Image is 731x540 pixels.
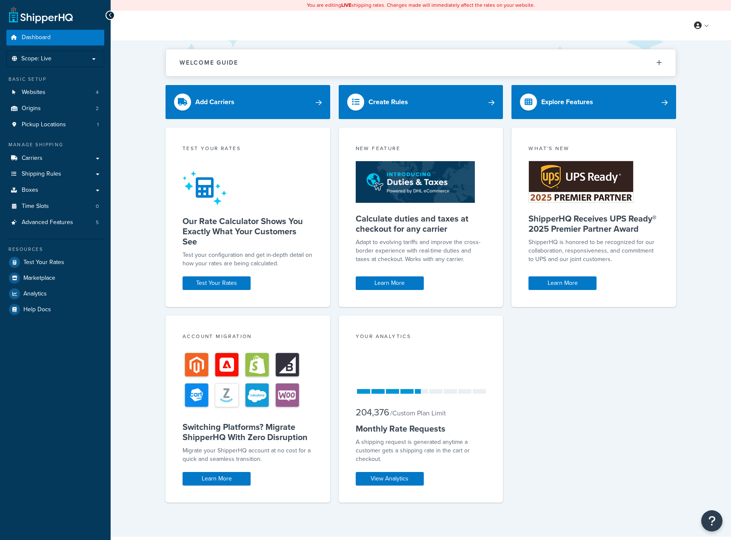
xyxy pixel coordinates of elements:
[23,259,64,266] span: Test Your Rates
[339,85,503,119] a: Create Rules
[183,251,313,268] div: Test your configuration and get in-depth detail on how your rates are being calculated.
[6,270,104,286] a: Marketplace
[541,96,593,108] div: Explore Features
[23,290,47,298] span: Analytics
[6,286,104,301] a: Analytics
[6,101,104,117] a: Origins2
[22,171,61,178] span: Shipping Rules
[528,213,659,234] h5: ShipperHQ Receives UPS Ready® 2025 Premier Partner Award
[23,306,51,313] span: Help Docs
[183,472,251,486] a: Learn More
[96,203,99,210] span: 0
[96,219,99,226] span: 5
[22,219,73,226] span: Advanced Features
[6,199,104,214] li: Time Slots
[6,215,104,230] a: Advanced Features5
[6,255,104,270] a: Test Your Rates
[6,30,104,45] a: Dashboard
[166,85,330,119] a: Add Carriers
[6,85,104,100] a: Websites4
[21,55,51,63] span: Scope: Live
[22,105,41,112] span: Origins
[6,302,104,317] a: Help Docs
[356,333,486,342] div: Your Analytics
[183,446,313,463] div: Migrate your ShipperHQ account at no cost for a quick and seamless transition.
[183,422,313,442] h5: Switching Platforms? Migrate ShipperHQ With Zero Disruption
[356,238,486,264] p: Adapt to evolving tariffs and improve the cross-border experience with real-time duties and taxes...
[6,85,104,100] li: Websites
[356,438,486,463] div: A shipping request is generated anytime a customer gets a shipping rate in the cart or checkout.
[341,1,351,9] b: LIVE
[701,510,722,531] button: Open Resource Center
[22,155,43,162] span: Carriers
[97,121,99,128] span: 1
[22,187,38,194] span: Boxes
[96,89,99,96] span: 4
[22,121,66,128] span: Pickup Locations
[356,405,389,419] span: 204,376
[6,117,104,133] li: Pickup Locations
[356,472,424,486] a: View Analytics
[6,117,104,133] a: Pickup Locations1
[356,213,486,234] h5: Calculate duties and taxes at checkout for any carrier
[356,145,486,154] div: New Feature
[180,60,238,66] h2: Welcome Guide
[356,423,486,434] h5: Monthly Rate Requests
[6,151,104,166] a: Carriers
[22,89,46,96] span: Websites
[6,76,104,83] div: Basic Setup
[22,203,49,210] span: Time Slots
[183,333,313,342] div: Account Migration
[166,49,676,76] button: Welcome Guide
[6,101,104,117] li: Origins
[183,216,313,247] h5: Our Rate Calculator Shows You Exactly What Your Customers See
[511,85,676,119] a: Explore Features
[183,145,313,154] div: Test your rates
[6,141,104,148] div: Manage Shipping
[183,276,251,290] a: Test Your Rates
[6,215,104,230] li: Advanced Features
[22,34,51,41] span: Dashboard
[356,276,424,290] a: Learn More
[390,408,446,418] small: / Custom Plan Limit
[368,96,408,108] div: Create Rules
[528,145,659,154] div: What's New
[528,238,659,264] p: ShipperHQ is honored to be recognized for our collaboration, responsiveness, and commitment to UP...
[23,275,55,282] span: Marketplace
[528,276,597,290] a: Learn More
[6,166,104,182] a: Shipping Rules
[6,199,104,214] a: Time Slots0
[6,182,104,198] a: Boxes
[195,96,234,108] div: Add Carriers
[6,246,104,253] div: Resources
[96,105,99,112] span: 2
